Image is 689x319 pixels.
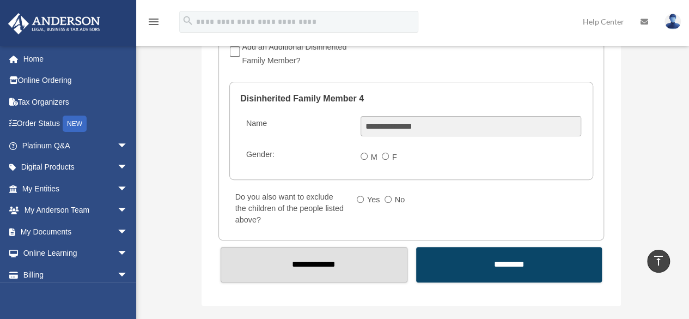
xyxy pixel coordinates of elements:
[364,192,385,209] label: Yes
[389,149,401,166] label: F
[8,221,144,243] a: My Documentsarrow_drop_down
[8,48,144,70] a: Home
[8,91,144,113] a: Tax Organizers
[8,264,144,286] a: Billingarrow_drop_down
[8,113,144,135] a: Order StatusNEW
[117,264,139,286] span: arrow_drop_down
[117,200,139,222] span: arrow_drop_down
[117,243,139,265] span: arrow_drop_down
[8,178,144,200] a: My Entitiesarrow_drop_down
[5,13,103,34] img: Anderson Advisors Platinum Portal
[230,190,348,228] label: Do you also want to exclude the children of the people listed above?
[117,157,139,179] span: arrow_drop_down
[241,147,352,168] label: Gender:
[664,14,681,29] img: User Pic
[117,178,139,200] span: arrow_drop_down
[182,15,194,27] i: search
[368,149,382,166] label: M
[8,70,144,92] a: Online Ordering
[147,19,160,28] a: menu
[392,192,410,209] label: No
[647,250,670,273] a: vertical_align_top
[117,135,139,157] span: arrow_drop_down
[117,221,139,243] span: arrow_drop_down
[239,39,357,69] label: Add an Additional Disinherited Family Member?
[8,157,144,178] a: Digital Productsarrow_drop_down
[63,116,87,132] div: NEW
[8,135,144,157] a: Platinum Q&Aarrow_drop_down
[240,82,582,115] legend: Disinherited Family Member 4
[241,116,352,137] label: Name
[652,254,665,267] i: vertical_align_top
[147,15,160,28] i: menu
[8,243,144,264] a: Online Learningarrow_drop_down
[8,200,144,221] a: My Anderson Teamarrow_drop_down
